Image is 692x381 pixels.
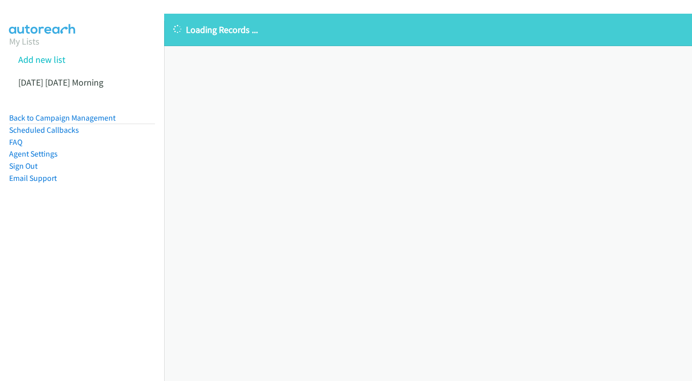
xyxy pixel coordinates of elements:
[9,125,79,135] a: Scheduled Callbacks
[9,35,40,47] a: My Lists
[9,149,58,159] a: Agent Settings
[9,137,22,147] a: FAQ
[9,161,37,171] a: Sign Out
[9,173,57,183] a: Email Support
[9,113,116,123] a: Back to Campaign Management
[173,23,683,36] p: Loading Records ...
[18,77,103,88] a: [DATE] [DATE] Morning
[18,54,65,65] a: Add new list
